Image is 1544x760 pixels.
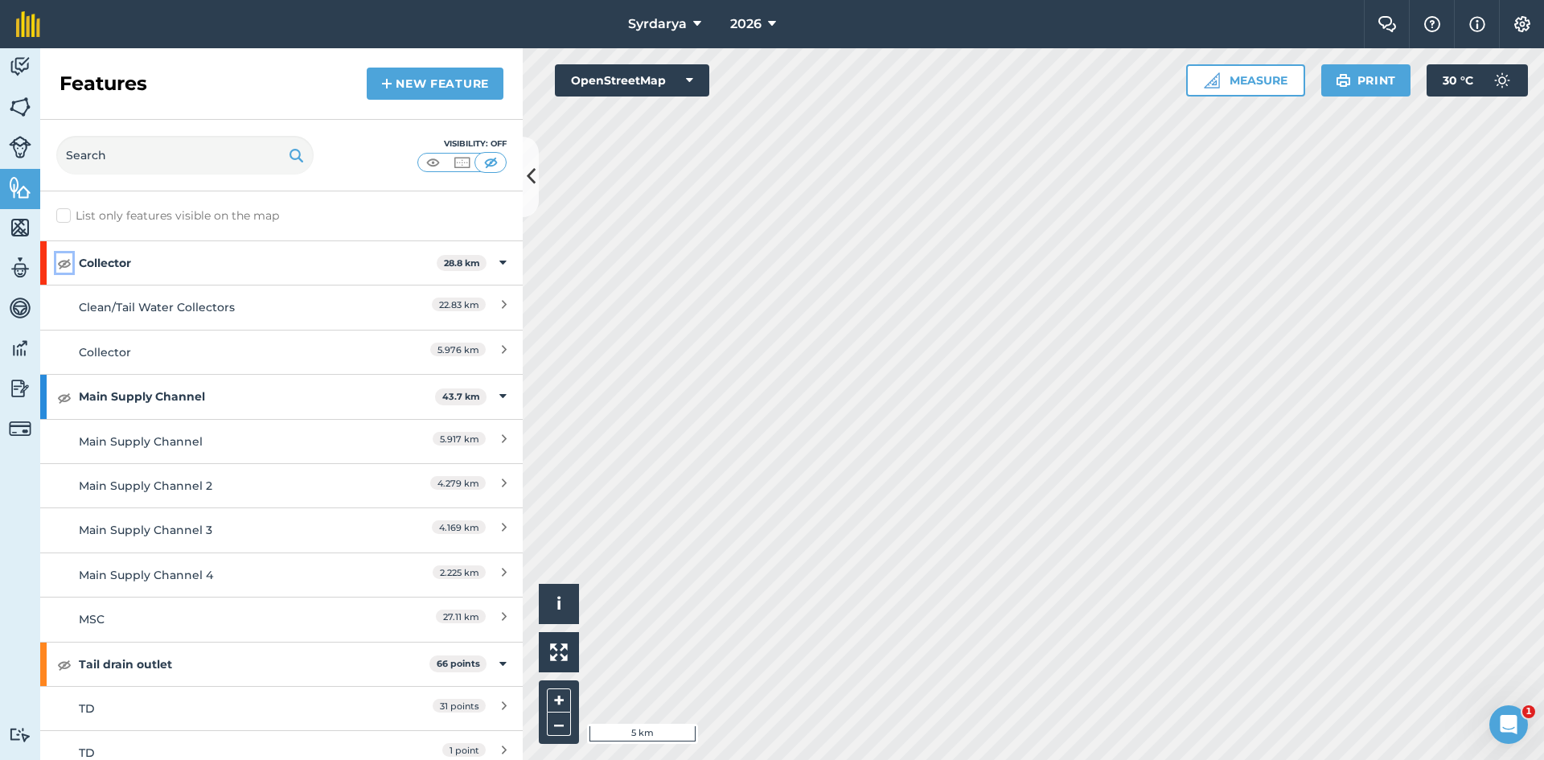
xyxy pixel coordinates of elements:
div: MSC [79,610,364,628]
img: svg+xml;base64,PHN2ZyB4bWxucz0iaHR0cDovL3d3dy53My5vcmcvMjAwMC9zdmciIHdpZHRoPSI1MCIgaGVpZ2h0PSI0MC... [481,154,501,170]
span: 2026 [730,14,762,34]
div: TD [79,700,364,717]
img: svg+xml;base64,PHN2ZyB4bWxucz0iaHR0cDovL3d3dy53My5vcmcvMjAwMC9zdmciIHdpZHRoPSI1NiIgaGVpZ2h0PSI2MC... [9,95,31,119]
div: Main Supply Channel43.7 km [40,375,523,418]
button: OpenStreetMap [555,64,709,97]
a: Main Supply Channel 42.225 km [40,553,523,597]
iframe: Intercom live chat [1489,705,1528,744]
div: Main Supply Channel 2 [79,477,364,495]
img: svg+xml;base64,PD94bWwgdmVyc2lvbj0iMS4wIiBlbmNvZGluZz0idXRmLTgiPz4KPCEtLSBHZW5lcmF0b3I6IEFkb2JlIE... [9,296,31,320]
img: svg+xml;base64,PHN2ZyB4bWxucz0iaHR0cDovL3d3dy53My5vcmcvMjAwMC9zdmciIHdpZHRoPSI1MCIgaGVpZ2h0PSI0MC... [452,154,472,170]
a: MSC27.11 km [40,597,523,641]
input: Search [56,136,314,175]
img: fieldmargin Logo [16,11,40,37]
img: svg+xml;base64,PD94bWwgdmVyc2lvbj0iMS4wIiBlbmNvZGluZz0idXRmLTgiPz4KPCEtLSBHZW5lcmF0b3I6IEFkb2JlIE... [1486,64,1518,97]
img: svg+xml;base64,PHN2ZyB4bWxucz0iaHR0cDovL3d3dy53My5vcmcvMjAwMC9zdmciIHdpZHRoPSIxOSIgaGVpZ2h0PSIyNC... [1336,71,1351,90]
span: 4.279 km [430,476,486,490]
img: Two speech bubbles overlapping with the left bubble in the forefront [1378,16,1397,32]
strong: Tail drain outlet [79,643,429,686]
button: – [547,713,571,736]
span: i [556,594,561,614]
span: 1 point [442,743,486,757]
img: svg+xml;base64,PD94bWwgdmVyc2lvbj0iMS4wIiBlbmNvZGluZz0idXRmLTgiPz4KPCEtLSBHZW5lcmF0b3I6IEFkb2JlIE... [9,256,31,280]
img: svg+xml;base64,PHN2ZyB4bWxucz0iaHR0cDovL3d3dy53My5vcmcvMjAwMC9zdmciIHdpZHRoPSIxOSIgaGVpZ2h0PSIyNC... [289,146,304,165]
div: Tail drain outlet66 points [40,643,523,686]
img: svg+xml;base64,PHN2ZyB4bWxucz0iaHR0cDovL3d3dy53My5vcmcvMjAwMC9zdmciIHdpZHRoPSIxOCIgaGVpZ2h0PSIyNC... [57,655,72,674]
img: Ruler icon [1204,72,1220,88]
img: svg+xml;base64,PD94bWwgdmVyc2lvbj0iMS4wIiBlbmNvZGluZz0idXRmLTgiPz4KPCEtLSBHZW5lcmF0b3I6IEFkb2JlIE... [9,376,31,401]
span: 22.83 km [432,298,486,311]
span: 1 [1522,705,1535,718]
button: Print [1321,64,1411,97]
a: Main Supply Channel5.917 km [40,419,523,463]
img: svg+xml;base64,PHN2ZyB4bWxucz0iaHR0cDovL3d3dy53My5vcmcvMjAwMC9zdmciIHdpZHRoPSI1NiIgaGVpZ2h0PSI2MC... [9,175,31,199]
img: A cog icon [1513,16,1532,32]
span: 27.11 km [436,610,486,623]
div: Collector [79,343,364,361]
img: Four arrows, one pointing top left, one top right, one bottom right and the last bottom left [550,643,568,661]
img: svg+xml;base64,PD94bWwgdmVyc2lvbj0iMS4wIiBlbmNvZGluZz0idXRmLTgiPz4KPCEtLSBHZW5lcmF0b3I6IEFkb2JlIE... [9,55,31,79]
label: List only features visible on the map [56,207,279,224]
button: + [547,688,571,713]
button: i [539,584,579,624]
strong: 66 points [437,658,480,669]
button: Measure [1186,64,1305,97]
div: Main Supply Channel [79,433,364,450]
img: svg+xml;base64,PD94bWwgdmVyc2lvbj0iMS4wIiBlbmNvZGluZz0idXRmLTgiPz4KPCEtLSBHZW5lcmF0b3I6IEFkb2JlIE... [9,727,31,742]
div: Main Supply Channel 4 [79,566,364,584]
img: A question mark icon [1423,16,1442,32]
h2: Features [60,71,147,97]
div: Collector28.8 km [40,241,523,285]
span: 31 points [433,699,486,713]
div: Visibility: Off [417,138,507,150]
span: Syrdarya [628,14,687,34]
img: svg+xml;base64,PHN2ZyB4bWxucz0iaHR0cDovL3d3dy53My5vcmcvMjAwMC9zdmciIHdpZHRoPSIxOCIgaGVpZ2h0PSIyNC... [57,388,72,407]
img: svg+xml;base64,PHN2ZyB4bWxucz0iaHR0cDovL3d3dy53My5vcmcvMjAwMC9zdmciIHdpZHRoPSIxNyIgaGVpZ2h0PSIxNy... [1469,14,1485,34]
span: 5.917 km [433,432,486,446]
strong: 28.8 km [444,257,480,269]
strong: Main Supply Channel [79,375,435,418]
img: svg+xml;base64,PHN2ZyB4bWxucz0iaHR0cDovL3d3dy53My5vcmcvMjAwMC9zdmciIHdpZHRoPSIxNCIgaGVpZ2h0PSIyNC... [381,74,392,93]
button: 30 °C [1427,64,1528,97]
strong: Collector [79,241,437,285]
a: Main Supply Channel 24.279 km [40,463,523,507]
img: svg+xml;base64,PD94bWwgdmVyc2lvbj0iMS4wIiBlbmNvZGluZz0idXRmLTgiPz4KPCEtLSBHZW5lcmF0b3I6IEFkb2JlIE... [9,336,31,360]
span: 5.976 km [430,343,486,356]
span: 30 ° C [1443,64,1473,97]
span: 2.225 km [433,565,486,579]
div: Clean/Tail Water Collectors [79,298,364,316]
img: svg+xml;base64,PD94bWwgdmVyc2lvbj0iMS4wIiBlbmNvZGluZz0idXRmLTgiPz4KPCEtLSBHZW5lcmF0b3I6IEFkb2JlIE... [9,417,31,440]
img: svg+xml;base64,PHN2ZyB4bWxucz0iaHR0cDovL3d3dy53My5vcmcvMjAwMC9zdmciIHdpZHRoPSI1MCIgaGVpZ2h0PSI0MC... [423,154,443,170]
a: New feature [367,68,503,100]
a: Collector5.976 km [40,330,523,374]
a: Main Supply Channel 34.169 km [40,507,523,552]
a: TD31 points [40,686,523,730]
div: Main Supply Channel 3 [79,521,364,539]
a: Clean/Tail Water Collectors22.83 km [40,285,523,329]
strong: 43.7 km [442,391,480,402]
img: svg+xml;base64,PHN2ZyB4bWxucz0iaHR0cDovL3d3dy53My5vcmcvMjAwMC9zdmciIHdpZHRoPSI1NiIgaGVpZ2h0PSI2MC... [9,216,31,240]
span: 4.169 km [432,520,486,534]
img: svg+xml;base64,PHN2ZyB4bWxucz0iaHR0cDovL3d3dy53My5vcmcvMjAwMC9zdmciIHdpZHRoPSIxOCIgaGVpZ2h0PSIyNC... [57,253,72,273]
img: svg+xml;base64,PD94bWwgdmVyc2lvbj0iMS4wIiBlbmNvZGluZz0idXRmLTgiPz4KPCEtLSBHZW5lcmF0b3I6IEFkb2JlIE... [9,136,31,158]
